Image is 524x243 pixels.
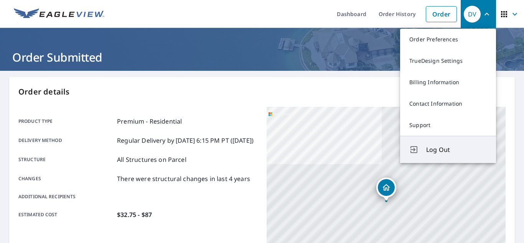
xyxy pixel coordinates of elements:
[117,117,182,126] p: Premium - Residential
[117,136,254,145] p: Regular Delivery by [DATE] 6:15 PM PT ([DATE])
[117,155,186,164] p: All Structures on Parcel
[400,93,496,114] a: Contact Information
[9,49,515,65] h1: Order Submitted
[18,193,114,200] p: Additional recipients
[14,8,104,20] img: EV Logo
[400,72,496,93] a: Billing Information
[400,114,496,136] a: Support
[376,178,396,201] div: Dropped pin, building 1, Residential property, 671 Taylor Dr Black Hawk, CO 80422
[464,6,481,23] div: DV
[400,29,496,50] a: Order Preferences
[117,210,152,219] p: $32.75 - $87
[426,145,487,154] span: Log Out
[117,174,250,183] p: There were structural changes in last 4 years
[18,136,114,145] p: Delivery method
[400,136,496,163] button: Log Out
[18,174,114,183] p: Changes
[18,117,114,126] p: Product type
[18,86,506,98] p: Order details
[400,50,496,72] a: TrueDesign Settings
[18,155,114,164] p: Structure
[426,6,457,22] a: Order
[18,210,114,219] p: Estimated cost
